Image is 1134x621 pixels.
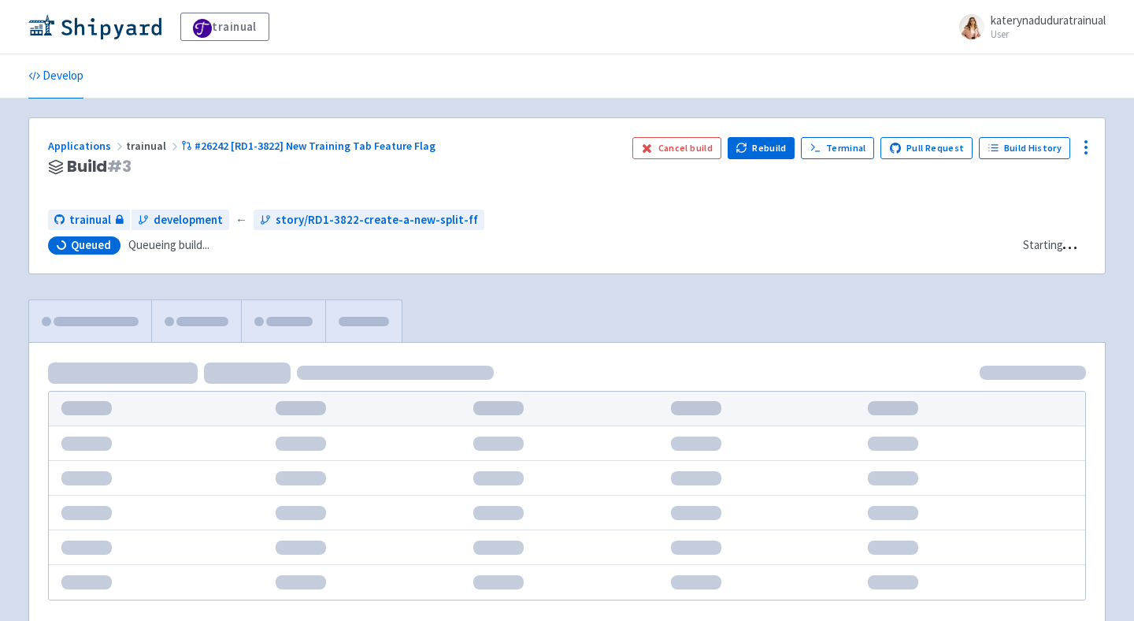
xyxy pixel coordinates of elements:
[880,137,973,159] a: Pull Request
[950,14,1106,39] a: katerynaduduratrainual User
[48,210,130,231] a: trainual
[991,13,1106,28] span: katerynaduduratrainual
[276,211,478,229] span: story/RD1-3822-create-a-new-split-ff
[632,137,721,159] button: Cancel build
[728,137,795,159] button: Rebuild
[180,13,269,41] a: trainual
[154,211,223,229] span: development
[28,54,83,99] a: Develop
[132,210,229,231] a: development
[107,155,132,177] span: # 3
[181,139,438,153] a: #26242 [RD1-3822] New Training Tab Feature Flag
[48,139,126,153] a: Applications
[67,158,132,176] span: Build
[28,14,161,39] img: Shipyard logo
[1023,236,1063,255] div: Starting
[71,237,111,253] span: Queued
[126,139,181,153] span: trainual
[254,210,484,231] a: story/RD1-3822-create-a-new-split-ff
[235,211,247,229] span: ←
[128,236,209,255] span: Queueing build...
[69,211,111,229] span: trainual
[801,137,874,159] a: Terminal
[979,137,1070,159] a: Build History
[991,29,1106,39] small: User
